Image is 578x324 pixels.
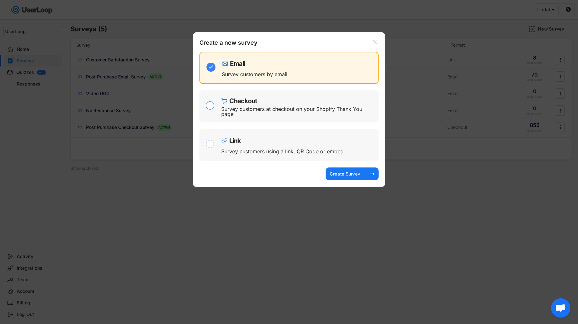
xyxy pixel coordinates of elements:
button: arrow_right_alt [369,171,375,177]
div: Survey customers at checkout on your Shopify Thank You page [221,106,374,117]
div: Link [229,138,241,144]
div: Create a new survey [199,39,264,49]
div: Create Survey [329,171,361,177]
div: Checkout [229,98,257,104]
div: Email [230,60,245,67]
div: Survey customers using a link, QR Code or embed [221,149,344,154]
div: Survey customers by email [222,72,287,77]
div: Open chat [551,298,570,318]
